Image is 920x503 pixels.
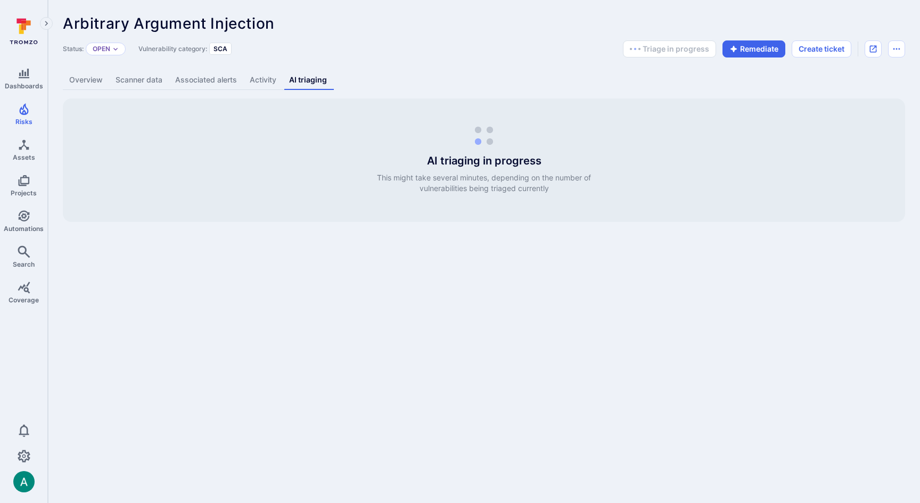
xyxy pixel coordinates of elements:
button: Expand navigation menu [40,17,53,30]
div: SCA [209,43,232,55]
a: Activity [243,70,283,90]
div: Vulnerability tabs [63,70,905,90]
a: Overview [63,70,109,90]
span: AI triaging in progress [427,153,541,168]
div: loading spinner [475,127,493,145]
span: This might take several minutes, depending on the number of vulnerabilities being triaged currently [377,172,591,194]
button: Open [93,45,110,53]
img: Loading... [475,127,493,145]
button: Options menu [888,40,905,57]
img: Loading... [630,48,640,50]
span: Coverage [9,296,39,304]
button: Remediate [722,40,785,57]
a: Associated alerts [169,70,243,90]
a: AI triaging [283,70,333,90]
button: Create ticket [792,40,851,57]
span: Arbitrary Argument Injection [63,14,275,32]
span: Risks [15,118,32,126]
span: Status: [63,45,84,53]
i: Expand navigation menu [43,19,50,28]
span: Dashboards [5,82,43,90]
button: Triage in progress [623,40,716,57]
button: Expand dropdown [112,46,119,52]
div: Arjan Dehar [13,471,35,492]
span: Vulnerability category: [138,45,207,53]
div: Open original issue [865,40,882,57]
span: Automations [4,225,44,233]
span: Projects [11,189,37,197]
img: ACg8ocLSa5mPYBaXNx3eFu_EmspyJX0laNWN7cXOFirfQ7srZveEpg=s96-c [13,471,35,492]
span: Assets [13,153,35,161]
span: Search [13,260,35,268]
a: Scanner data [109,70,169,90]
